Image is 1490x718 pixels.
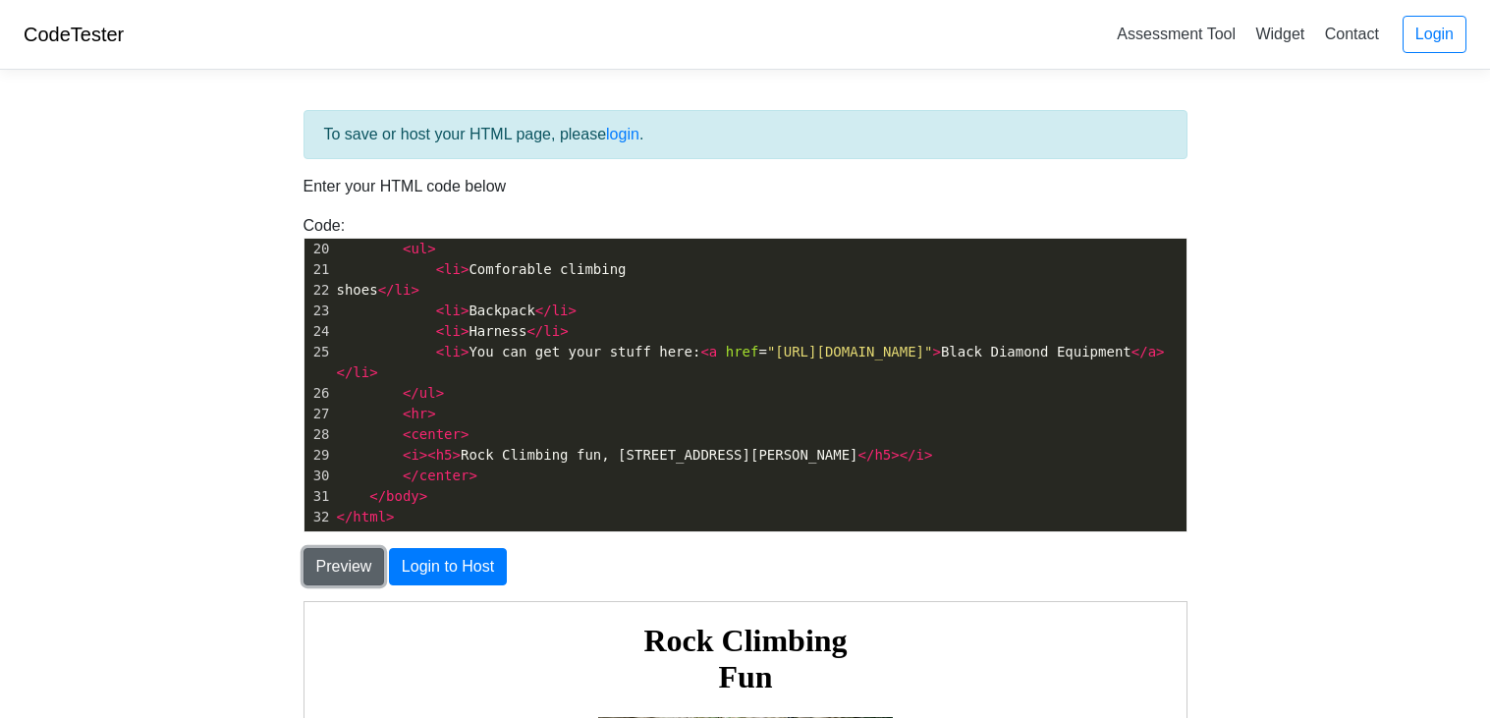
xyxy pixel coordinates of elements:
[337,344,1165,380] span: You can get your stuff here: = Black Diamond Equipment
[560,323,568,339] span: >
[403,426,411,442] span: <
[304,239,333,259] div: 20
[419,385,436,401] span: ul
[552,303,569,318] span: li
[461,303,469,318] span: >
[337,447,933,463] span: Rock Climbing fun, [STREET_ADDRESS][PERSON_NAME]
[1148,344,1156,359] span: a
[1131,344,1148,359] span: </
[403,241,411,256] span: <
[337,323,569,339] span: Harness
[411,406,427,421] span: hr
[353,509,386,525] span: html
[444,323,461,339] span: li
[1247,18,1312,50] a: Widget
[403,447,411,463] span: <
[337,282,419,298] span: shoes
[526,323,543,339] span: </
[700,344,708,359] span: <
[304,110,1187,159] div: To save or host your HTML page, please .
[304,321,333,342] div: 24
[24,24,124,45] a: CodeTester
[304,507,333,527] div: 32
[709,344,717,359] span: a
[304,259,333,280] div: 21
[1317,18,1387,50] a: Contact
[427,241,435,256] span: >
[461,323,469,339] span: >
[461,261,469,277] span: >
[294,115,588,280] img: e152991567956b664ad83b130ef534f9
[304,175,1187,198] p: Enter your HTML code below
[304,383,333,404] div: 26
[916,447,924,463] span: i
[395,282,412,298] span: li
[726,344,759,359] span: href
[403,385,419,401] span: </
[8,335,874,406] p: Rock Climbing Fun has recently opened a school at the base of [GEOGRAPHIC_DATA]. We have programs...
[403,406,411,421] span: <
[444,344,461,359] span: li
[369,488,386,504] span: </
[419,447,436,463] span: ><
[411,426,461,442] span: center
[535,303,552,318] span: </
[767,344,933,359] span: "[URL][DOMAIN_NAME]"
[1109,18,1243,50] a: Assessment Tool
[932,344,940,359] span: >
[304,486,333,507] div: 31
[444,261,461,277] span: li
[389,548,507,585] button: Login to Host
[453,447,461,463] span: >
[289,214,1202,532] div: Code:
[304,424,333,445] div: 28
[411,282,418,298] span: >
[461,426,469,442] span: >
[386,488,419,504] span: body
[436,447,453,463] span: h5
[469,468,476,483] span: >
[304,548,385,585] button: Preview
[304,445,333,466] div: 29
[304,404,333,424] div: 27
[411,241,427,256] span: ul
[304,280,333,301] div: 22
[337,303,578,318] span: Backpack
[436,261,444,277] span: <
[403,468,419,483] span: </
[858,447,875,463] span: </
[419,488,427,504] span: >
[427,406,435,421] span: >
[337,261,627,277] span: Comforable climbing
[569,303,577,318] span: >
[436,344,444,359] span: <
[304,342,333,362] div: 25
[337,509,354,525] span: </
[353,364,369,380] span: li
[411,447,418,463] span: i
[606,126,639,142] a: login
[436,303,444,318] span: <
[369,364,377,380] span: >
[444,303,461,318] span: li
[891,447,915,463] span: ></
[304,466,333,486] div: 30
[1403,16,1466,53] a: Login
[874,447,891,463] span: h5
[304,301,333,321] div: 23
[436,323,444,339] span: <
[8,21,874,93] h1: Rock Climbing Fun
[924,447,932,463] span: >
[543,323,560,339] span: li
[386,509,394,525] span: >
[461,344,469,359] span: >
[436,385,444,401] span: >
[378,282,395,298] span: </
[419,468,469,483] span: center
